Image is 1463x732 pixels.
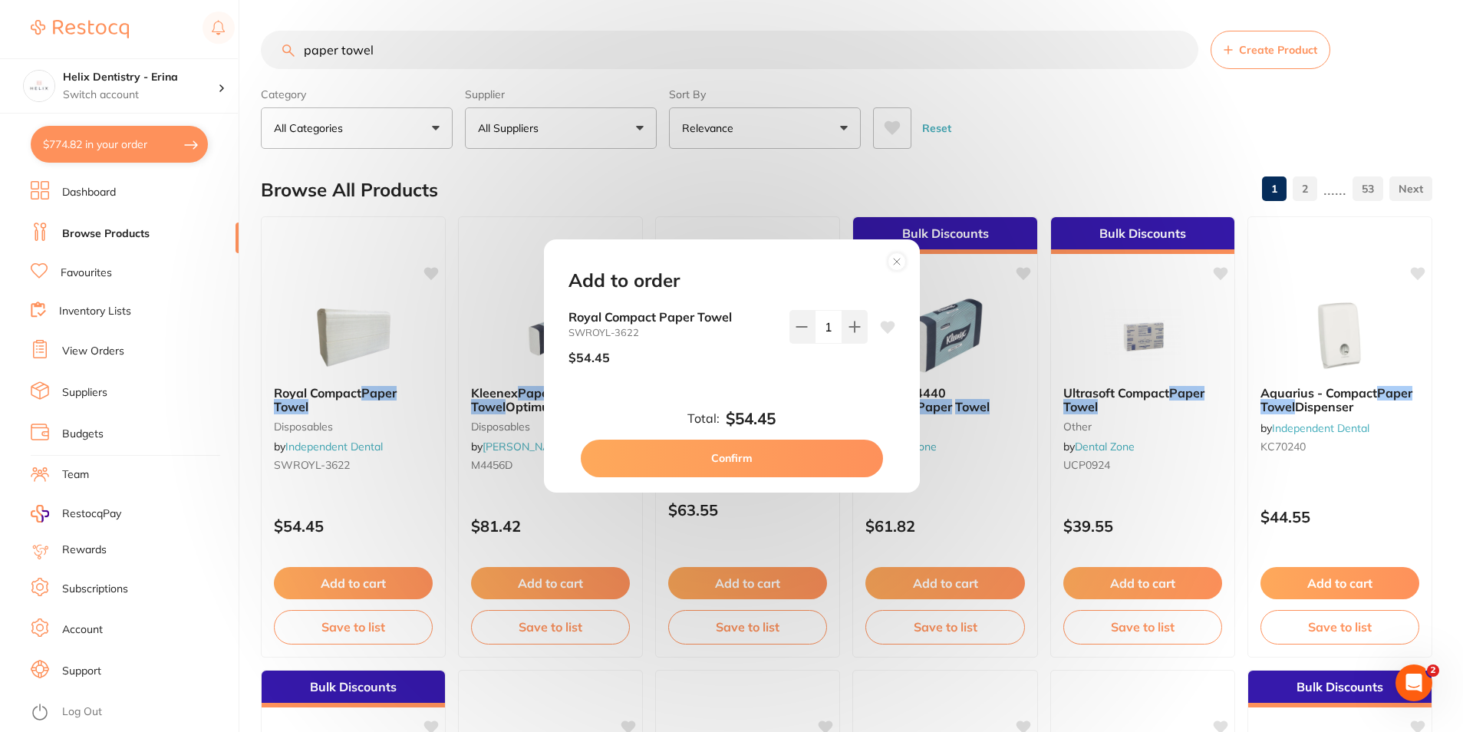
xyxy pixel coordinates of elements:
p: $54.45 [568,351,610,364]
label: Total: [687,411,720,425]
b: Royal Compact Paper Towel [568,310,777,324]
iframe: Intercom live chat [1395,664,1432,701]
b: $54.45 [726,410,776,428]
button: Confirm [581,440,883,476]
h2: Add to order [568,270,680,292]
span: 2 [1427,664,1439,677]
small: SWROYL-3622 [568,327,777,338]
